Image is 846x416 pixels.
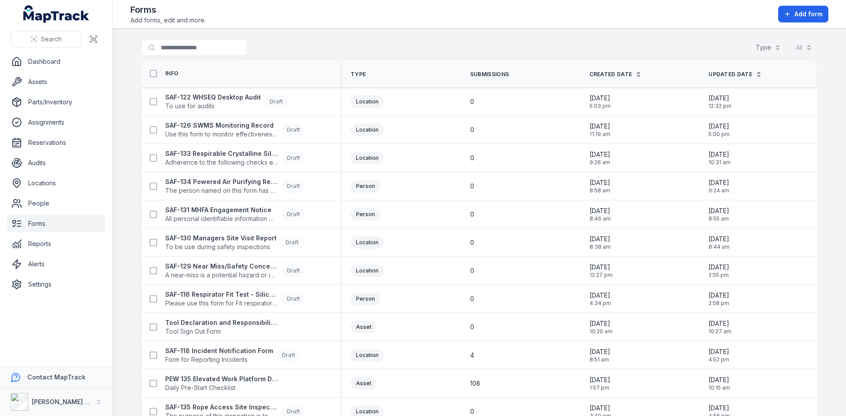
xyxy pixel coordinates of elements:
span: 0 [470,154,474,162]
span: 0 [470,266,474,275]
time: 9/11/2025, 5:00:27 PM [709,122,730,138]
a: SAF-118 Incident Notification FormForm for Reporting IncidentsDraft [165,346,301,364]
span: 0 [470,323,474,331]
span: 8:38 am [590,243,611,250]
time: 9/15/2025, 12:32:37 PM [709,94,731,110]
time: 9/11/2025, 9:24:56 AM [709,178,729,194]
div: Location [351,96,384,108]
strong: SAF-135 Rope Access Site Inspection [165,403,278,412]
span: 9:26 am [590,159,610,166]
time: 9/11/2025, 5:03:15 PM [590,94,611,110]
div: Asset [351,321,377,333]
time: 9/11/2025, 8:44:35 AM [709,235,730,250]
div: Person [351,180,380,192]
a: Created Date [590,71,642,78]
a: Assignments [7,114,105,131]
time: 9/10/2025, 12:27:35 PM [590,263,612,279]
span: 10:15 am [709,384,730,391]
span: [DATE] [590,404,611,412]
a: Locations [7,174,105,192]
span: [DATE] [709,94,731,103]
span: 0 [470,97,474,106]
div: Draft [282,180,305,192]
span: [DATE] [709,150,731,159]
time: 9/5/2025, 10:27:25 AM [709,319,731,335]
span: [DATE] [590,263,612,272]
span: Form for Reporting Incidents [165,355,273,364]
a: Dashboard [7,53,105,70]
span: [DATE] [590,291,611,300]
span: Type [351,71,366,78]
a: SAF-129 Near Miss/Safety Concern/Environmental Concern FormA near-miss is a potential hazard or i... [165,262,305,280]
strong: SAF-116 Respirator Fit Test - Silica and Asbestos Awareness [165,290,278,299]
span: [DATE] [709,263,729,272]
span: 5:00 pm [709,131,730,138]
time: 9/11/2025, 8:38:50 AM [590,235,611,250]
strong: SAF-130 Managers Site Visit Report [165,234,277,243]
span: [DATE] [590,178,610,187]
button: All [790,39,818,56]
strong: Contact MapTrack [27,373,85,381]
span: [DATE] [709,291,729,300]
span: Submissions [470,71,509,78]
div: Location [351,349,384,361]
span: 0 [470,238,474,247]
span: Tool Sign Out Form [165,327,278,336]
span: All personal identifiable information must be anonymised. This form is for internal statistical t... [165,214,278,223]
span: 2:58 pm [709,300,729,307]
a: Reports [7,235,105,253]
div: Location [351,236,384,249]
span: 8:58 am [590,187,610,194]
div: Person [351,208,380,221]
span: Use this form to monitor effectiveness of SWMS [165,130,278,139]
strong: Tool Declaration and Responsibility Acknowledgement [165,318,278,327]
div: Draft [282,124,305,136]
a: SAF-122 WHSEQ Desktop AuditTo use for auditsDraft [165,93,288,110]
a: SAF-131 MHFA Engagement NoticeAll personal identifiable information must be anonymised. This form... [165,206,305,223]
span: [DATE] [590,319,612,328]
span: 2:55 pm [709,272,729,279]
time: 7/23/2025, 1:57:27 PM [590,376,610,391]
a: SAF-126 SWMS Monitoring RecordUse this form to monitor effectiveness of SWMSDraft [165,121,305,139]
a: People [7,195,105,212]
span: To use for audits [165,102,261,110]
time: 9/11/2025, 8:58:12 AM [590,178,610,194]
span: A near-miss is a potential hazard or incident in which no property was damaged and no personal in... [165,271,278,280]
a: Updated Date [709,71,762,78]
span: Add form [794,10,823,18]
button: Type [750,39,787,56]
time: 9/11/2025, 8:55:50 AM [709,206,729,222]
span: [DATE] [590,235,611,243]
div: Draft [282,265,305,277]
span: Please use this form for Fit respiratory test declaration [165,299,278,308]
h2: Forms [130,4,206,16]
span: 4:34 pm [590,300,611,307]
span: 4 [470,351,474,360]
div: Draft [282,293,305,305]
span: [DATE] [709,376,730,384]
span: 8:51 am [590,356,610,363]
a: Audits [7,154,105,172]
a: SAF-130 Managers Site Visit ReportTo be use during safety inspectionsDraft [165,234,304,251]
span: 8:46 am [590,215,611,222]
span: 0 [470,407,474,416]
a: SAF-134 Powered Air Purifying Respirators (PAPR) IssueThe person named on this form has been issu... [165,177,305,195]
a: Parts/Inventory [7,93,105,111]
a: Tool Declaration and Responsibility AcknowledgementTool Sign Out Form [165,318,278,336]
span: [DATE] [709,347,729,356]
time: 9/11/2025, 8:46:46 AM [590,206,611,222]
span: [DATE] [709,319,731,328]
span: Adherence to the following checks ensure that the proposed works are in accordance with "The Work... [165,158,278,167]
span: [DATE] [709,206,729,215]
a: Settings [7,276,105,293]
strong: SAF-118 Incident Notification Form [165,346,273,355]
span: 4:52 pm [709,356,729,363]
span: 8:44 am [709,243,730,250]
span: 10:20 am [590,328,612,335]
strong: SAF-126 SWMS Monitoring Record [165,121,278,130]
span: [DATE] [709,178,729,187]
span: Search [41,35,62,44]
span: 10:27 am [709,328,731,335]
span: 8:55 am [709,215,729,222]
div: Location [351,124,384,136]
